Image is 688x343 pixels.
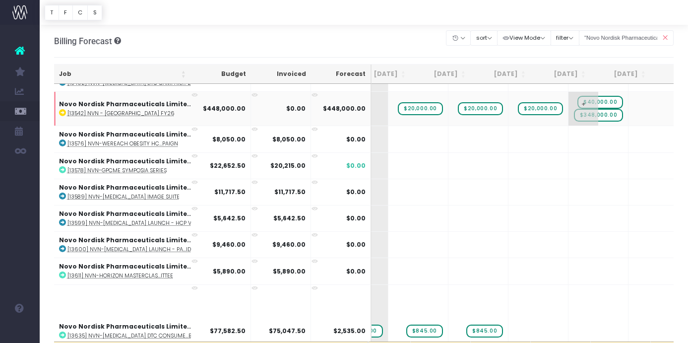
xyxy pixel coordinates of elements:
[346,135,366,144] span: $0.00
[54,231,228,258] td: :
[54,258,228,284] td: :
[333,327,366,336] span: $2,535.00
[54,179,228,205] td: :
[577,96,623,109] span: wayahead Sales Forecast Item
[67,332,201,340] abbr: [13635] NVN-Wegovy DTC Consumer Website
[269,327,306,335] strong: $75,047.50
[87,5,102,20] button: S
[54,65,191,84] th: Job: activate to sort column ascending
[470,30,498,46] button: sort
[286,104,306,113] strong: $0.00
[54,126,228,152] td: :
[54,205,228,231] td: :
[591,65,651,84] th: Mar 26: activate to sort column ascending
[191,65,251,84] th: Budget
[346,240,366,249] span: $0.00
[67,193,180,201] abbr: [13589] NVN-Wegovy Image Suite
[251,65,311,84] th: Invoiced
[59,130,193,138] strong: Novo Nordisk Pharmaceuticals Limite...
[54,91,228,126] td: :
[54,152,228,179] td: :
[67,272,173,279] abbr: [13611] NVN-HORIZON Masterclass Steering Committee
[398,102,443,115] span: wayahead Sales Forecast Item
[458,102,503,115] span: wayahead Sales Forecast Item
[311,65,372,84] th: Forecast
[272,240,306,249] strong: $9,460.00
[59,236,193,244] strong: Novo Nordisk Pharmaceuticals Limite...
[67,219,199,227] abbr: [13599] NVN-Wegovy Launch - HCP Videos
[210,327,246,335] strong: $77,582.50
[214,188,246,196] strong: $11,717.50
[273,267,306,275] strong: $5,890.00
[213,267,246,275] strong: $5,890.00
[551,30,579,46] button: filter
[67,110,175,117] abbr: [13542] NVN - Novo Pipeline FY26
[59,100,193,108] strong: Novo Nordisk Pharmaceuticals Limite...
[212,135,246,143] strong: $8,050.00
[531,65,591,84] th: Feb 26: activate to sort column ascending
[411,65,471,84] th: Dec 25: activate to sort column ascending
[568,92,598,126] span: +
[273,214,306,222] strong: $5,642.50
[59,322,193,331] strong: Novo Nordisk Pharmaceuticals Limite...
[72,5,88,20] button: C
[67,140,178,147] abbr: [13576] NVN-WeReach Obesity HCP Campaign
[54,36,112,46] span: Billing Forecast
[518,102,563,115] span: wayahead Sales Forecast Item
[346,214,366,223] span: $0.00
[406,325,443,338] span: wayahead Sales Forecast Item
[59,209,193,218] strong: Novo Nordisk Pharmaceuticals Limite...
[67,167,167,174] abbr: [13578] NVN-GPCME Symposia Series
[346,188,366,197] span: $0.00
[497,30,551,46] button: View Mode
[272,135,306,143] strong: $8,050.00
[12,323,27,338] img: images/default_profile_image.png
[203,104,246,113] strong: $448,000.00
[574,109,624,122] span: wayahead Sales Forecast Item
[346,267,366,276] span: $0.00
[270,161,306,170] strong: $20,215.00
[274,188,306,196] strong: $11,717.50
[212,240,246,249] strong: $9,460.00
[210,161,246,170] strong: $22,652.50
[59,262,193,271] strong: Novo Nordisk Pharmaceuticals Limite...
[346,161,366,170] span: $0.00
[351,65,411,84] th: Nov 25: activate to sort column ascending
[213,214,246,222] strong: $5,642.50
[59,157,193,165] strong: Novo Nordisk Pharmaceuticals Limite...
[59,183,193,192] strong: Novo Nordisk Pharmaceuticals Limite...
[323,104,366,113] span: $448,000.00
[59,5,73,20] button: F
[67,246,201,253] abbr: [13600] NVN-Wegovy Launch - Patient Videos
[45,5,59,20] button: T
[45,5,102,20] div: Vertical button group
[471,65,531,84] th: Jan 26: activate to sort column ascending
[579,30,674,46] input: Search...
[466,325,503,338] span: wayahead Sales Forecast Item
